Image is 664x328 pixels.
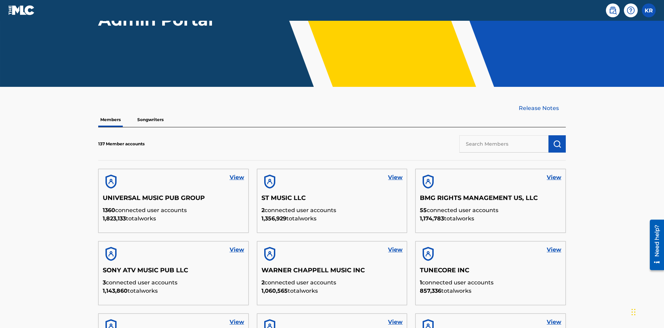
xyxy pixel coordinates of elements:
[547,173,561,182] a: View
[261,173,278,190] img: account
[103,279,106,286] span: 3
[420,246,436,262] img: account
[261,279,403,287] p: connected user accounts
[420,288,441,294] span: 857,336
[103,287,244,295] p: total works
[261,266,403,279] h5: WARNER CHAPPELL MUSIC INC
[261,207,265,213] span: 2
[8,5,35,15] img: MLC Logo
[103,206,244,215] p: connected user accounts
[420,266,561,279] h5: TUNECORE INC
[553,140,561,148] img: Search Works
[103,266,244,279] h5: SONY ATV MUSIC PUB LLC
[547,318,561,326] a: View
[230,318,244,326] a: View
[230,246,244,254] a: View
[609,6,617,15] img: search
[98,141,145,147] p: 137 Member accounts
[420,279,561,287] p: connected user accounts
[606,3,620,17] a: Public Search
[645,217,664,274] iframe: Resource Center
[103,207,115,213] span: 1360
[420,215,444,222] span: 1,174,783
[519,104,566,112] a: Release Notes
[420,207,427,213] span: 55
[629,295,664,328] iframe: Chat Widget
[261,206,403,215] p: connected user accounts
[103,288,128,294] span: 1,143,860
[261,246,278,262] img: account
[388,173,403,182] a: View
[103,215,244,223] p: total works
[627,6,635,15] img: help
[420,287,561,295] p: total works
[103,246,119,262] img: account
[420,279,422,286] span: 1
[388,318,403,326] a: View
[547,246,561,254] a: View
[631,302,636,322] div: Drag
[261,279,265,286] span: 2
[135,112,166,127] p: Songwriters
[261,215,403,223] p: total works
[230,173,244,182] a: View
[459,135,548,153] input: Search Members
[624,3,638,17] div: Help
[103,215,126,222] span: 1,823,133
[642,3,656,17] div: User Menu
[103,194,244,206] h5: UNIVERSAL MUSIC PUB GROUP
[388,246,403,254] a: View
[420,173,436,190] img: account
[98,112,123,127] p: Members
[261,287,403,295] p: total works
[261,194,403,206] h5: ST MUSIC LLC
[420,215,561,223] p: total works
[420,206,561,215] p: connected user accounts
[420,194,561,206] h5: BMG RIGHTS MANAGEMENT US, LLC
[103,173,119,190] img: account
[261,215,286,222] span: 1,356,929
[103,279,244,287] p: connected user accounts
[261,288,288,294] span: 1,060,565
